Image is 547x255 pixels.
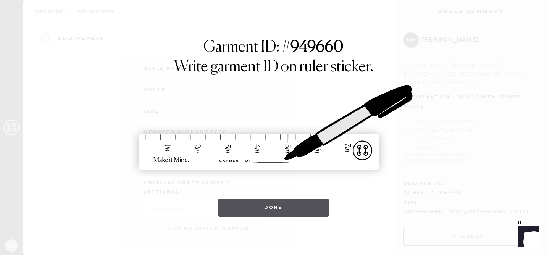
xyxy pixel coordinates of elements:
[203,38,344,58] h1: Garment ID: #
[131,65,417,191] img: ruler-sticker-sharpie.svg
[511,221,544,253] iframe: Front Chat
[218,199,329,217] button: Done
[290,40,344,55] strong: 949660
[174,58,373,76] h1: Write garment ID on ruler sticker.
